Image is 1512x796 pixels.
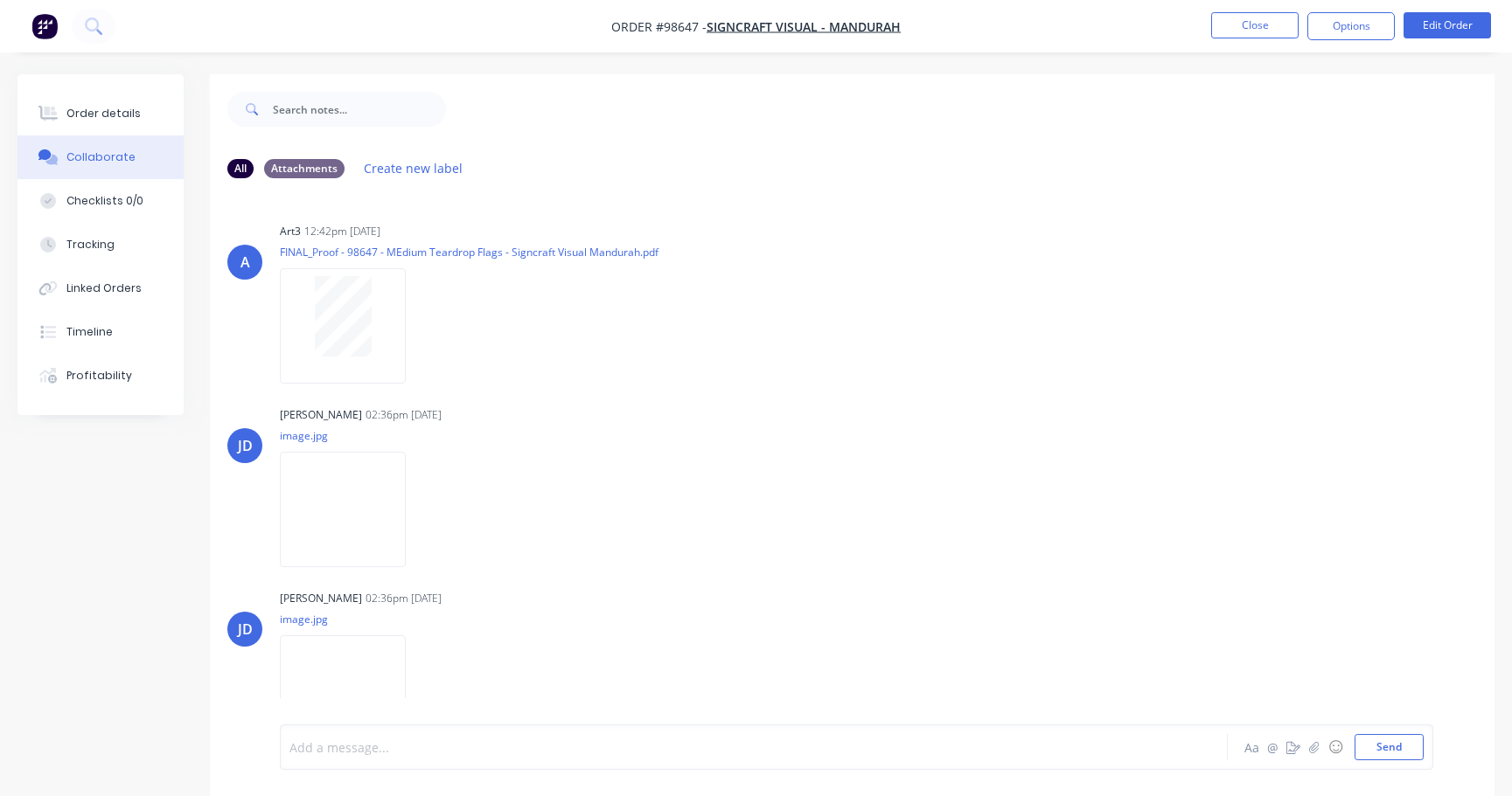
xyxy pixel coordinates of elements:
div: JD [238,619,253,640]
div: Checklists 0/0 [66,193,143,209]
div: Timeline [66,324,113,340]
div: All [227,159,254,178]
button: Send [1355,734,1424,760]
div: 02:36pm [DATE] [366,591,442,606]
button: Timeline [17,310,184,354]
a: Signcraft Visual - Mandurah [707,18,901,35]
div: [PERSON_NAME] [280,407,362,423]
button: Collaborate [17,135,184,179]
div: JD [238,435,253,456]
div: art3 [280,224,301,239]
p: image.jpg [280,612,423,626]
button: Profitability [17,354,184,398]
div: 12:42pm [DATE] [304,224,380,239]
div: A [240,252,250,273]
button: Tracking [17,223,184,266]
div: [PERSON_NAME] [280,591,362,606]
div: Collaborate [66,149,136,165]
div: 02:36pm [DATE] [366,407,442,423]
button: @ [1262,737,1283,758]
span: Order #98647 - [611,18,707,35]
p: image.jpg [280,428,423,443]
div: Profitability [66,368,132,384]
button: Linked Orders [17,266,184,310]
div: Tracking [66,237,115,253]
button: Checklists 0/0 [17,179,184,223]
button: Create new label [355,156,472,180]
button: Close [1211,12,1299,38]
div: Linked Orders [66,280,142,296]
div: Order details [66,106,141,121]
div: Attachments [264,159,345,178]
input: Search notes... [273,92,446,127]
button: Options [1307,12,1395,40]
img: Factory [31,13,58,39]
button: Aa [1241,737,1262,758]
p: FINAL_Proof - 98647 - MEdium Teardrop Flags - Signcraft Visual Mandurah.pdf [280,245,658,260]
button: ☺ [1325,737,1346,758]
button: Order details [17,92,184,135]
button: Edit Order [1404,12,1491,38]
